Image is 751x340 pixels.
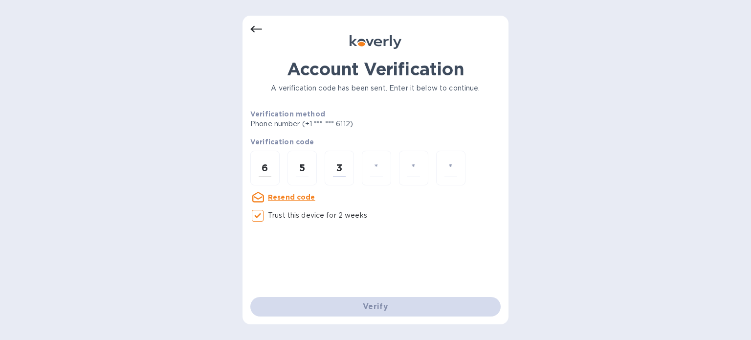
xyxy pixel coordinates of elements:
[250,137,501,147] p: Verification code
[268,193,315,201] u: Resend code
[250,83,501,93] p: A verification code has been sent. Enter it below to continue.
[250,59,501,79] h1: Account Verification
[250,110,325,118] b: Verification method
[268,210,367,221] p: Trust this device for 2 weeks
[250,119,428,129] p: Phone number (+1 *** *** 6112)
